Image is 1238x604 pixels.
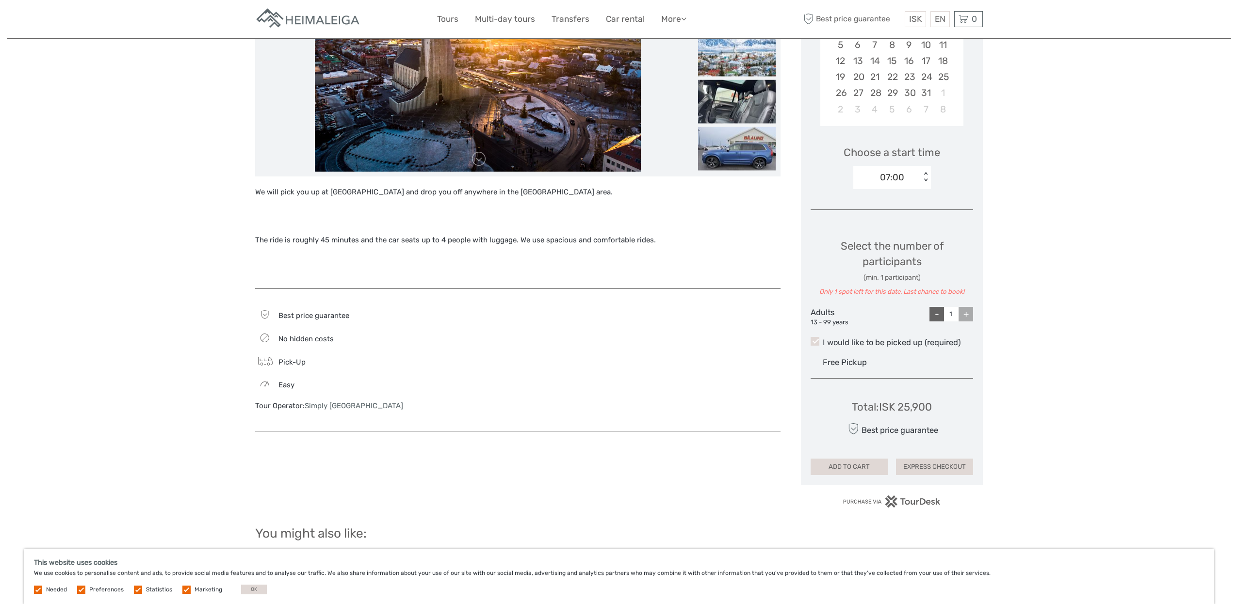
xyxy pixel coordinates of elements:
[929,307,944,321] div: -
[930,11,950,27] div: EN
[909,14,922,24] span: ISK
[849,69,866,85] div: Choose Monday, October 20th, 2025
[917,37,934,53] div: Choose Friday, October 10th, 2025
[849,37,866,53] div: Choose Monday, October 6th, 2025
[921,172,929,182] div: < >
[934,85,951,101] div: Choose Saturday, November 1st, 2025
[883,85,900,101] div: Choose Wednesday, October 29th, 2025
[241,585,267,594] button: OK
[843,495,941,508] img: PurchaseViaTourDesk.png
[698,32,776,76] img: 645dca2eba074665b7b4da7b1665e41c_slider_thumbnail.jpeg
[255,401,508,411] div: Tour Operator:
[866,85,883,101] div: Choose Tuesday, October 28th, 2025
[195,586,222,594] label: Marketing
[849,101,866,117] div: Choose Monday, November 3rd, 2025
[917,53,934,69] div: Choose Friday, October 17th, 2025
[959,307,973,321] div: +
[900,85,917,101] div: Choose Thursday, October 30th, 2025
[112,15,123,27] button: Open LiveChat chat widget
[832,53,849,69] div: Choose Sunday, October 12th, 2025
[811,287,973,297] div: Only 1 spot left for this date. Last chance to book!
[437,12,458,26] a: Tours
[811,337,973,349] label: I would like to be picked up (required)
[255,186,781,199] p: We will pick you up at [GEOGRAPHIC_DATA] and drop you off anywhere in the [GEOGRAPHIC_DATA] area.
[255,7,362,31] img: Apartments in Reykjavik
[811,318,865,327] div: 13 - 99 years
[698,79,776,123] img: 17996e2a85af4b2597290f6d8350a679_slider_thumbnail.jpeg
[832,69,849,85] div: Choose Sunday, October 19th, 2025
[832,101,849,117] div: Choose Sunday, November 2nd, 2025
[896,459,974,475] button: EXPRESS CHECKOUT
[883,37,900,53] div: Choose Wednesday, October 8th, 2025
[278,311,349,320] span: Best price guarantee
[801,11,902,27] span: Best price guarantee
[34,558,1204,567] h5: This website uses cookies
[917,85,934,101] div: Choose Friday, October 31st, 2025
[934,101,951,117] div: Choose Saturday, November 8th, 2025
[811,459,888,475] button: ADD TO CART
[89,586,124,594] label: Preferences
[883,69,900,85] div: Choose Wednesday, October 22nd, 2025
[46,586,67,594] label: Needed
[866,37,883,53] div: Choose Tuesday, October 7th, 2025
[255,526,983,541] h2: You might also like:
[849,85,866,101] div: Choose Monday, October 27th, 2025
[846,420,938,437] div: Best price guarantee
[698,127,776,170] img: 8ebb4016ec9449429e75c0b30902e5b1_slider_thumbnail.jpeg
[900,37,917,53] div: Choose Thursday, October 9th, 2025
[832,37,849,53] div: Choose Sunday, October 5th, 2025
[970,14,978,24] span: 0
[811,307,865,327] div: Adults
[811,238,973,297] div: Select the number of participants
[823,21,960,117] div: month 2025-10
[606,12,645,26] a: Car rental
[305,401,403,410] a: Simply [GEOGRAPHIC_DATA]
[278,334,334,343] span: No hidden costs
[880,171,904,184] div: 07:00
[552,12,589,26] a: Transfers
[866,69,883,85] div: Choose Tuesday, October 21st, 2025
[844,145,940,160] span: Choose a start time
[917,101,934,117] div: Choose Friday, November 7th, 2025
[255,234,781,247] p: The ride is roughly 45 minutes and the car seats up to 4 people with luggage. We use spacious and...
[661,12,686,26] a: More
[811,273,973,283] div: (min. 1 participant)
[900,53,917,69] div: Choose Thursday, October 16th, 2025
[900,69,917,85] div: Choose Thursday, October 23rd, 2025
[832,85,849,101] div: Choose Sunday, October 26th, 2025
[900,101,917,117] div: Choose Thursday, November 6th, 2025
[934,53,951,69] div: Choose Saturday, October 18th, 2025
[883,101,900,117] div: Choose Wednesday, November 5th, 2025
[146,586,172,594] label: Statistics
[849,53,866,69] div: Choose Monday, October 13th, 2025
[934,37,951,53] div: Choose Saturday, October 11th, 2025
[14,17,110,25] p: We're away right now. Please check back later!
[883,53,900,69] div: Choose Wednesday, October 15th, 2025
[917,69,934,85] div: Choose Friday, October 24th, 2025
[475,12,535,26] a: Multi-day tours
[278,381,294,389] span: Easy
[278,358,306,366] span: Pick-Up
[24,549,1214,604] div: We use cookies to personalise content and ads, to provide social media features and to analyse ou...
[823,358,867,367] span: Free Pickup
[866,101,883,117] div: Choose Tuesday, November 4th, 2025
[866,53,883,69] div: Choose Tuesday, October 14th, 2025
[852,399,932,414] div: Total : ISK 25,900
[934,69,951,85] div: Choose Saturday, October 25th, 2025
